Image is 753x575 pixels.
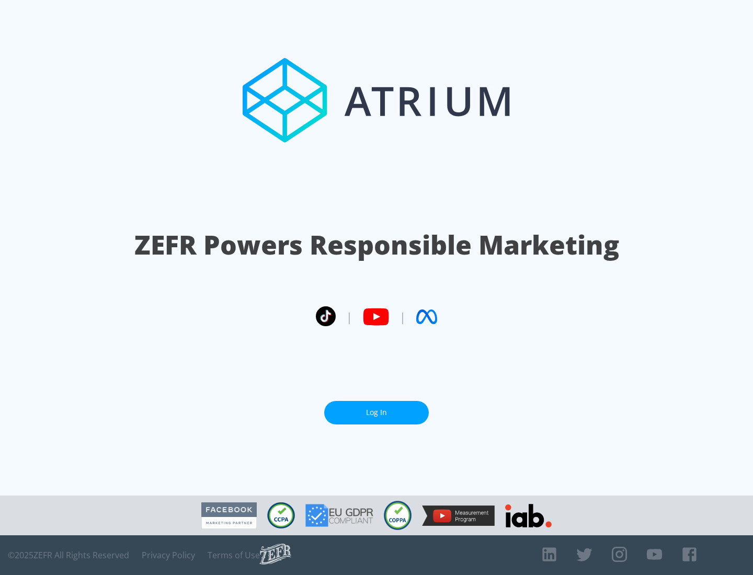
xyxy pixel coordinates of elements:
a: Privacy Policy [142,550,195,560]
img: Facebook Marketing Partner [201,502,257,529]
a: Terms of Use [208,550,260,560]
span: | [400,309,406,325]
img: COPPA Compliant [384,501,412,530]
img: GDPR Compliant [305,504,373,527]
a: Log In [324,401,429,424]
span: © 2025 ZEFR All Rights Reserved [8,550,129,560]
span: | [346,309,352,325]
img: YouTube Measurement Program [422,505,495,526]
img: CCPA Compliant [267,502,295,528]
img: IAB [505,504,552,527]
h1: ZEFR Powers Responsible Marketing [134,227,619,263]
